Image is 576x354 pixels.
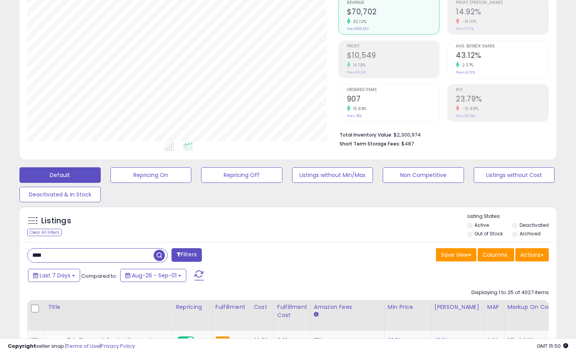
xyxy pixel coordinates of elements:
[132,272,177,279] span: Aug-26 - Sep-01
[340,131,392,138] b: Total Inventory Value:
[340,130,543,139] li: $2,300,974
[347,88,439,92] span: Ordered Items
[81,272,117,280] span: Compared to:
[456,95,548,105] h2: 23.79%
[474,167,555,183] button: Listings without Cost
[347,44,439,49] span: Profit
[120,269,186,282] button: Aug-26 - Sep-01
[27,229,62,236] div: Clear All Filters
[474,230,503,237] label: Out of Stock
[456,114,475,118] small: Prev: 28.28%
[456,70,475,75] small: Prev: 42.12%
[67,342,100,350] a: Terms of Use
[436,248,476,261] button: Save View
[483,251,507,259] span: Columns
[515,248,549,261] button: Actions
[459,106,479,112] small: -15.88%
[350,62,366,68] small: 14.78%
[8,342,36,350] strong: Copyright
[456,1,548,5] span: Profit [PERSON_NAME]
[292,167,373,183] button: Listings without Min/Max
[388,303,428,311] div: Min Price
[48,303,169,311] div: Title
[347,26,369,31] small: Prev: $53,514
[172,248,202,262] button: Filters
[456,26,474,31] small: Prev: 17.17%
[508,303,575,311] div: Markup on Cost
[110,167,192,183] button: Repricing On
[456,44,548,49] span: Avg. Buybox Share
[347,70,366,75] small: Prev: $9,191
[201,167,282,183] button: Repricing Off
[471,289,549,296] div: Displaying 1 to 25 of 4027 items
[176,303,209,311] div: Repricing
[347,1,439,5] span: Revenue
[314,303,381,311] div: Amazon Fees
[101,342,135,350] a: Privacy Policy
[28,269,80,282] button: Last 7 Days
[347,51,439,61] h2: $10,549
[474,222,489,228] label: Active
[19,167,101,183] button: Default
[478,248,514,261] button: Columns
[254,303,271,311] div: Cost
[314,311,319,318] small: Amazon Fees.
[41,216,71,226] h5: Listings
[487,303,501,311] div: MAP
[383,167,464,183] button: Non Competitive
[215,303,247,311] div: Fulfillment
[347,114,362,118] small: Prev: 783
[459,62,474,68] small: 2.37%
[347,7,439,18] h2: $70,702
[434,303,481,311] div: [PERSON_NAME]
[467,213,557,220] p: Listing States:
[520,222,549,228] label: Deactivated
[350,106,367,112] small: 15.84%
[520,230,541,237] label: Archived
[277,303,307,319] div: Fulfillment Cost
[340,140,400,147] b: Short Term Storage Fees:
[19,187,101,202] button: Deactivated & In Stock
[459,19,477,25] small: -13.10%
[456,51,548,61] h2: 43.12%
[456,88,548,92] span: ROI
[8,343,135,350] div: seller snap | |
[350,19,367,25] small: 32.12%
[401,140,414,147] span: $487
[347,95,439,105] h2: 907
[537,342,568,350] span: 2025-09-10 15:50 GMT
[456,7,548,18] h2: 14.92%
[40,272,70,279] span: Last 7 Days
